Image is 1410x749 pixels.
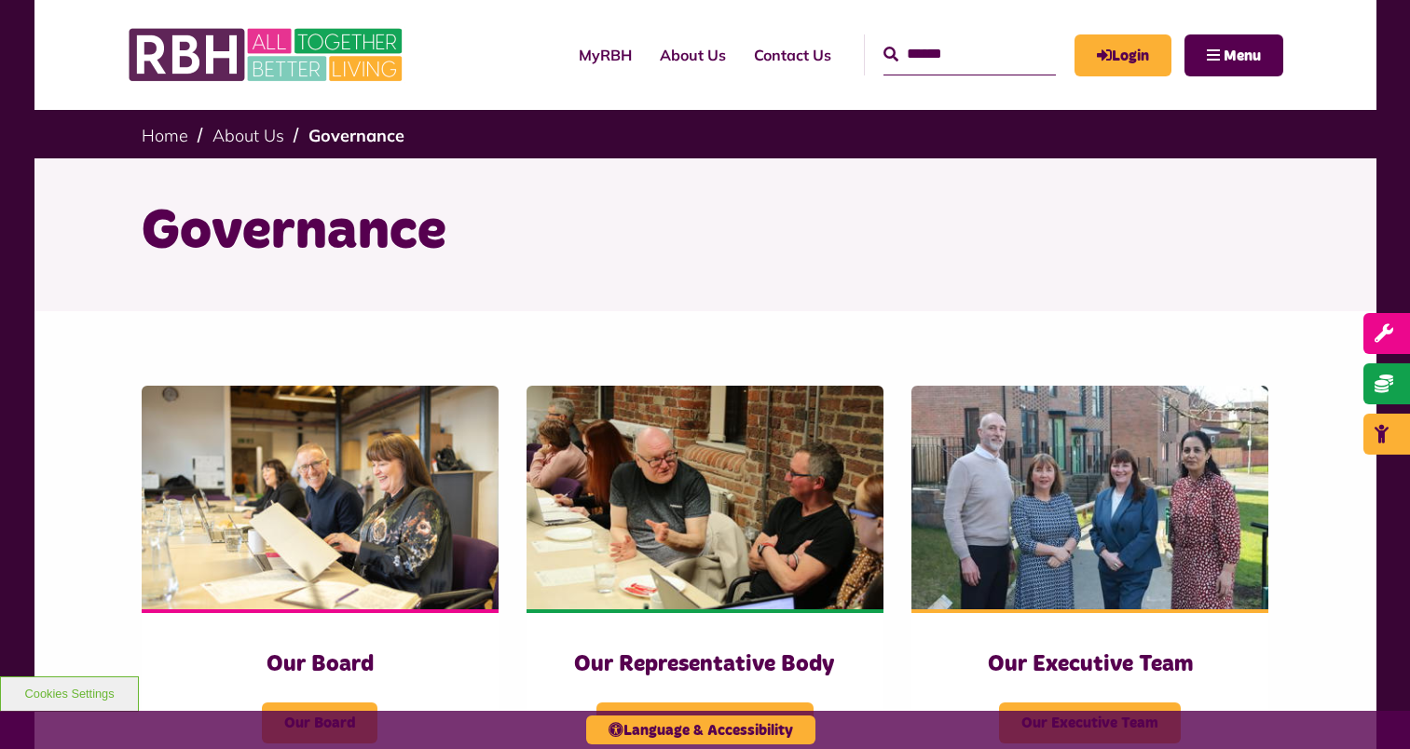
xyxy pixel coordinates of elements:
h3: Our Board [179,650,461,679]
a: Governance [308,125,404,146]
a: MyRBH [1075,34,1171,76]
img: RBH Executive Team [911,386,1268,609]
img: RBH [128,19,407,91]
img: Rep Body [527,386,883,609]
button: Navigation [1184,34,1283,76]
a: About Us [646,30,740,80]
span: Menu [1224,48,1261,63]
span: Our Board [262,702,377,743]
a: Home [142,125,188,146]
span: Our Executive Team [999,702,1181,743]
img: RBH Board 1 [142,386,499,609]
iframe: Netcall Web Assistant for live chat [1326,665,1410,749]
h1: Governance [142,196,1269,268]
a: MyRBH [565,30,646,80]
a: About Us [212,125,284,146]
span: Our Representative Body [596,702,814,743]
a: Contact Us [740,30,845,80]
h3: Our Executive Team [949,650,1231,679]
button: Language & Accessibility [586,715,815,744]
h3: Our Representative Body [564,650,846,679]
